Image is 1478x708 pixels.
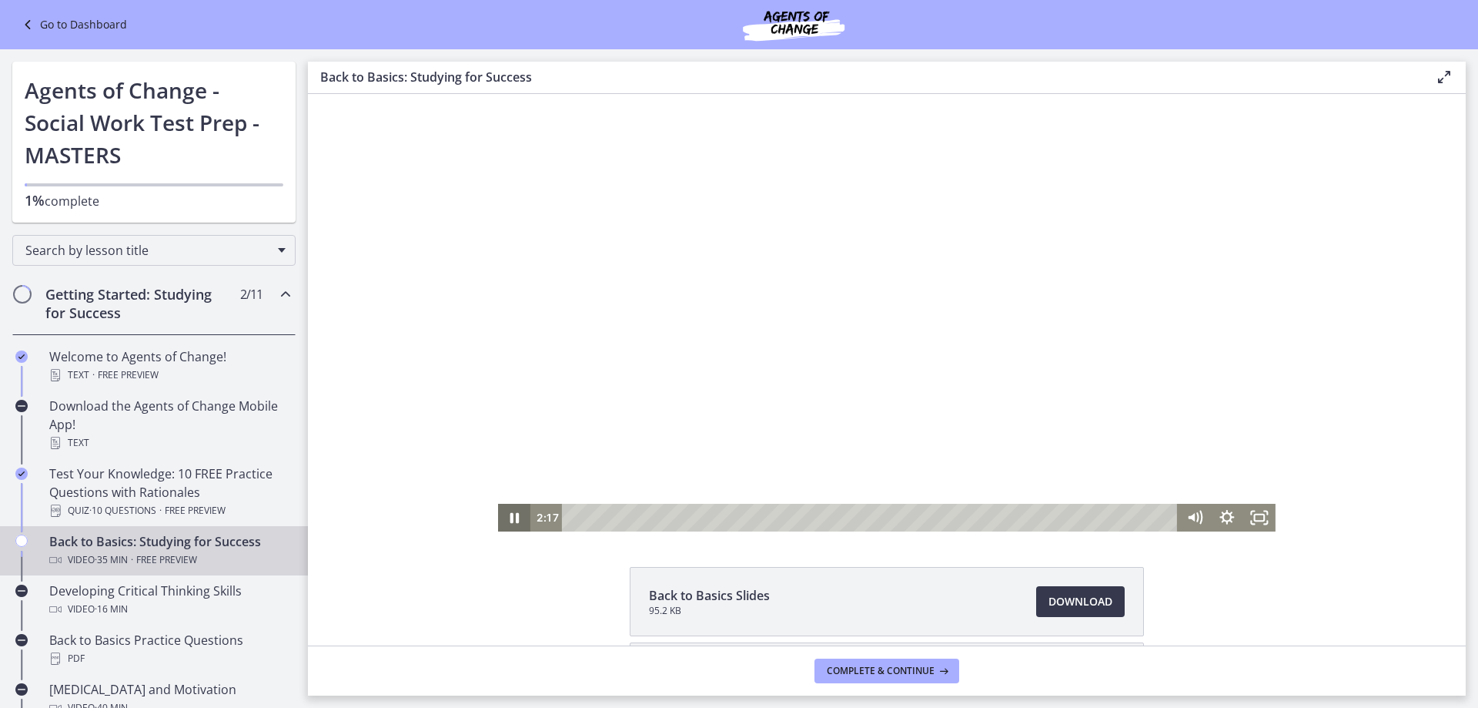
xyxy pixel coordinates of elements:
[89,502,156,520] span: · 10 Questions
[49,434,289,452] div: Text
[25,191,283,210] p: complete
[49,465,289,520] div: Test Your Knowledge: 10 FREE Practice Questions with Rationales
[45,285,233,322] h2: Getting Started: Studying for Success
[827,665,935,677] span: Complete & continue
[903,410,935,438] button: Show settings menu
[25,191,45,210] span: 1%
[49,649,289,668] div: PDF
[49,551,289,569] div: Video
[165,502,226,520] span: Free preview
[701,6,886,43] img: Agents of Change
[49,397,289,452] div: Download the Agents of Change Mobile App!
[308,94,1466,532] iframe: Video Lesson
[871,410,903,438] button: Mute
[49,600,289,619] div: Video
[98,366,159,384] span: Free preview
[15,351,28,363] i: Completed
[95,551,128,569] span: · 35 min
[49,631,289,668] div: Back to Basics Practice Questions
[1048,592,1112,611] span: Download
[15,468,28,480] i: Completed
[49,502,289,520] div: Quiz
[12,235,296,266] div: Search by lesson title
[49,347,289,384] div: Welcome to Agents of Change!
[136,551,197,569] span: Free preview
[131,551,133,569] span: ·
[49,366,289,384] div: Text
[25,242,270,259] span: Search by lesson title
[320,68,1410,86] h3: Back to Basics: Studying for Success
[49,582,289,619] div: Developing Critical Thinking Skills
[1036,586,1125,617] a: Download
[240,285,262,304] span: 2 / 11
[814,659,959,683] button: Complete & continue
[649,605,770,617] span: 95.2 KB
[49,532,289,569] div: Back to Basics: Studying for Success
[25,74,283,171] h1: Agents of Change - Social Work Test Prep - MASTERS
[95,600,128,619] span: · 16 min
[159,502,162,520] span: ·
[92,366,95,384] span: ·
[18,15,127,34] a: Go to Dashboard
[649,586,770,605] span: Back to Basics Slides
[935,410,968,438] button: Fullscreen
